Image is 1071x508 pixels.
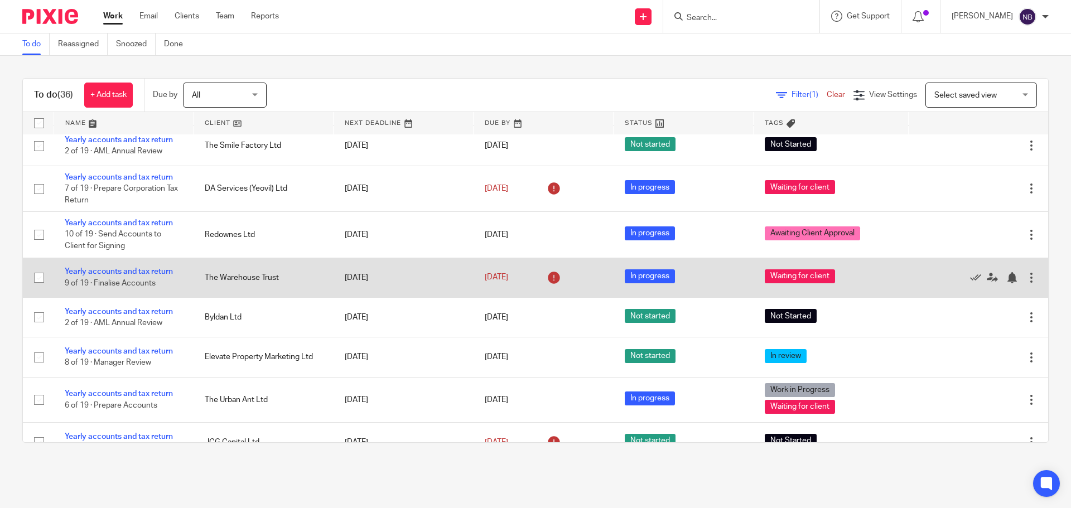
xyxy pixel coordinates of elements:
a: Yearly accounts and tax return [65,136,173,144]
a: Team [216,11,234,22]
span: View Settings [869,91,917,99]
span: Waiting for client [765,400,835,414]
a: Yearly accounts and tax return [65,268,173,275]
span: In progress [625,180,675,194]
td: DA Services (Yeovil) Ltd [194,166,334,211]
img: svg%3E [1019,8,1036,26]
span: Not started [625,434,676,448]
a: Yearly accounts and tax return [65,433,173,441]
span: Not started [625,137,676,151]
a: Clients [175,11,199,22]
span: (1) [809,91,818,99]
td: [DATE] [334,126,474,166]
a: Mark as done [970,272,987,283]
span: [DATE] [485,231,508,239]
span: 6 of 19 · Prepare Accounts [65,401,157,409]
span: (36) [57,90,73,99]
span: [DATE] [485,396,508,404]
a: Snoozed [116,33,156,55]
span: In progress [625,226,675,240]
td: Elevate Property Marketing Ltd [194,337,334,377]
span: Work in Progress [765,383,835,397]
td: Byldan Ltd [194,297,334,337]
span: [DATE] [485,142,508,149]
a: Yearly accounts and tax return [65,347,173,355]
span: [DATE] [485,185,508,192]
span: 8 of 19 · Manager Review [65,359,151,367]
a: Reassigned [58,33,108,55]
span: 10 of 19 · Send Accounts to Client for Signing [65,231,161,250]
td: The Urban Ant Ltd [194,377,334,422]
span: 9 of 19 · Finalise Accounts [65,279,156,287]
a: Yearly accounts and tax return [65,219,173,227]
span: Not started [625,349,676,363]
span: In progress [625,269,675,283]
span: [DATE] [485,438,508,446]
span: Not Started [765,309,817,323]
h1: To do [34,89,73,101]
span: [DATE] [485,354,508,361]
a: Yearly accounts and tax return [65,173,173,181]
a: Done [164,33,191,55]
td: JCG Capital Ltd [194,422,334,462]
span: Get Support [847,12,890,20]
span: 2 of 19 · AML Annual Review [65,319,162,327]
span: Waiting for client [765,180,835,194]
span: Not started [625,309,676,323]
span: In progress [625,391,675,405]
span: Waiting for client [765,269,835,283]
td: [DATE] [334,422,474,462]
span: Not Started [765,137,817,151]
a: + Add task [84,83,133,108]
input: Search [686,13,786,23]
td: [DATE] [334,377,474,422]
td: [DATE] [334,166,474,211]
a: To do [22,33,50,55]
a: Yearly accounts and tax return [65,308,173,316]
td: [DATE] [334,258,474,297]
span: Not Started [765,434,817,448]
span: Awaiting Client Approval [765,226,860,240]
td: The Smile Factory Ltd [194,126,334,166]
span: Tags [765,120,784,126]
td: [DATE] [334,337,474,377]
td: The Warehouse Trust [194,258,334,297]
span: 7 of 19 · Prepare Corporation Tax Return [65,185,178,204]
span: 2 of 19 · AML Annual Review [65,148,162,156]
td: Redownes Ltd [194,212,334,258]
span: In review [765,349,807,363]
span: Filter [792,91,827,99]
a: Yearly accounts and tax return [65,390,173,398]
td: [DATE] [334,297,474,337]
img: Pixie [22,9,78,24]
a: Clear [827,91,845,99]
p: Due by [153,89,177,100]
p: [PERSON_NAME] [952,11,1013,22]
a: Reports [251,11,279,22]
span: All [192,91,200,99]
span: [DATE] [485,274,508,282]
a: Email [139,11,158,22]
td: [DATE] [334,212,474,258]
span: [DATE] [485,313,508,321]
span: Select saved view [934,91,997,99]
a: Work [103,11,123,22]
